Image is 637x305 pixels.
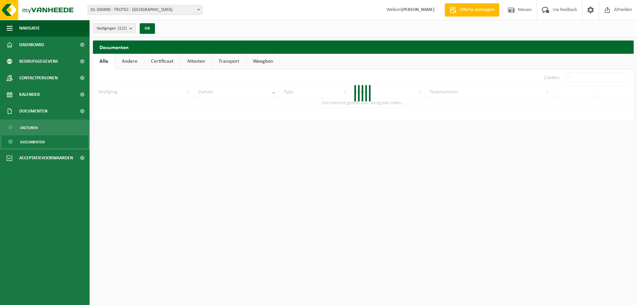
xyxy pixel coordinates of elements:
a: Transport [212,54,246,69]
span: Documenten [19,103,47,119]
span: Contactpersonen [19,70,58,86]
count: (2/2) [118,26,127,31]
span: Bedrijfsgegevens [19,53,58,70]
span: Navigatie [19,20,40,37]
h2: Documenten [93,40,634,53]
a: Documenten [2,135,88,148]
a: Facturen [2,121,88,134]
a: Attesten [180,54,212,69]
a: Weegbon [246,54,280,69]
a: Alle [93,54,115,69]
button: Vestigingen(2/2) [93,23,136,33]
span: Kalender [19,86,40,103]
span: Facturen [20,121,38,134]
strong: [PERSON_NAME] [401,7,435,12]
span: Offerte aanvragen [458,7,496,13]
a: Offerte aanvragen [445,3,499,17]
a: Certificaat [144,54,180,69]
button: OK [140,23,155,34]
span: Acceptatievoorwaarden [19,150,73,166]
span: Dashboard [19,37,44,53]
span: Vestigingen [97,24,127,34]
span: Documenten [20,136,45,148]
span: 01-200490 - TROTEC - VEURNE [88,5,202,15]
a: Andere [115,54,144,69]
